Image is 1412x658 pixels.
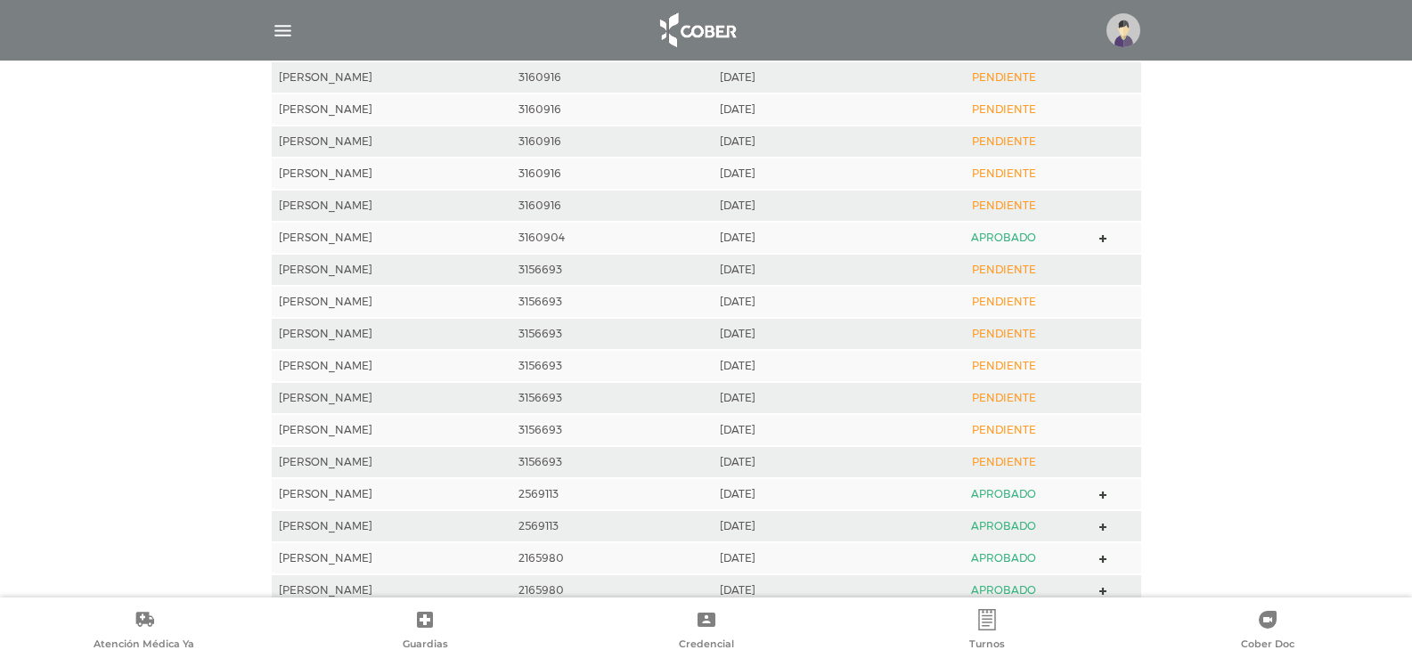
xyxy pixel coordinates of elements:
td: PENDIENTE [915,350,1092,382]
td: APROBADO [915,222,1092,254]
td: [PERSON_NAME] [272,574,512,606]
span: Atención Médica Ya [94,638,194,654]
td: [PERSON_NAME] [272,318,512,350]
td: PENDIENTE [915,254,1092,286]
td: PENDIENTE [915,126,1092,158]
td: 3156693 [511,382,712,414]
td: 3160916 [511,61,712,93]
td: [PERSON_NAME] [272,510,512,542]
img: logo_cober_home-white.png [650,9,744,52]
td: [PERSON_NAME] [272,190,512,222]
td: [DATE] [713,414,916,446]
td: [PERSON_NAME] [272,158,512,190]
td: APROBADO [915,478,1092,510]
td: [DATE] [713,382,916,414]
span: Turnos [969,638,1005,654]
td: [PERSON_NAME] [272,414,512,446]
td: [DATE] [713,542,916,574]
td: APROBADO [915,542,1092,574]
td: [PERSON_NAME] [272,542,512,574]
td: [DATE] [713,93,916,126]
td: [DATE] [713,126,916,158]
td: [PERSON_NAME] [272,382,512,414]
td: PENDIENTE [915,158,1092,190]
td: [DATE] [713,574,916,606]
td: 3160916 [511,158,712,190]
td: [DATE] [713,158,916,190]
span: Guardias [403,638,448,654]
td: [DATE] [713,510,916,542]
td: [PERSON_NAME] [272,286,512,318]
td: [PERSON_NAME] [272,93,512,126]
span: Cober Doc [1241,638,1294,654]
a: Cober Doc [1128,609,1408,654]
td: PENDIENTE [915,93,1092,126]
img: Cober_menu-lines-white.svg [272,20,294,42]
td: 3156693 [511,254,712,286]
td: PENDIENTE [915,190,1092,222]
td: [DATE] [713,350,916,382]
td: APROBADO [915,510,1092,542]
span: Credencial [679,638,734,654]
td: PENDIENTE [915,382,1092,414]
td: [DATE] [713,254,916,286]
td: 3156693 [511,286,712,318]
td: [PERSON_NAME] [272,446,512,478]
td: 3156693 [511,350,712,382]
td: [PERSON_NAME] [272,126,512,158]
td: APROBADO [915,574,1092,606]
td: 3160904 [511,222,712,254]
a: Turnos [846,609,1127,654]
td: [DATE] [713,478,916,510]
td: 3156693 [511,318,712,350]
a: Guardias [284,609,565,654]
td: [DATE] [713,318,916,350]
td: [DATE] [713,61,916,93]
td: [PERSON_NAME] [272,254,512,286]
td: [DATE] [713,190,916,222]
td: [PERSON_NAME] [272,350,512,382]
td: [DATE] [713,286,916,318]
td: [PERSON_NAME] [272,61,512,93]
a: Atención Médica Ya [4,609,284,654]
td: [DATE] [713,222,916,254]
td: 2569113 [511,478,712,510]
td: 2569113 [511,510,712,542]
td: 3160916 [511,190,712,222]
img: profile-placeholder.svg [1106,13,1140,47]
td: 2165980 [511,542,712,574]
td: PENDIENTE [915,318,1092,350]
td: 2165980 [511,574,712,606]
td: 3160916 [511,126,712,158]
td: PENDIENTE [915,414,1092,446]
a: Credencial [566,609,846,654]
td: 3156693 [511,414,712,446]
td: [DATE] [713,446,916,478]
td: 3156693 [511,446,712,478]
td: 3160916 [511,93,712,126]
td: PENDIENTE [915,61,1092,93]
td: [PERSON_NAME] [272,222,512,254]
td: PENDIENTE [915,286,1092,318]
td: [PERSON_NAME] [272,478,512,510]
td: PENDIENTE [915,446,1092,478]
